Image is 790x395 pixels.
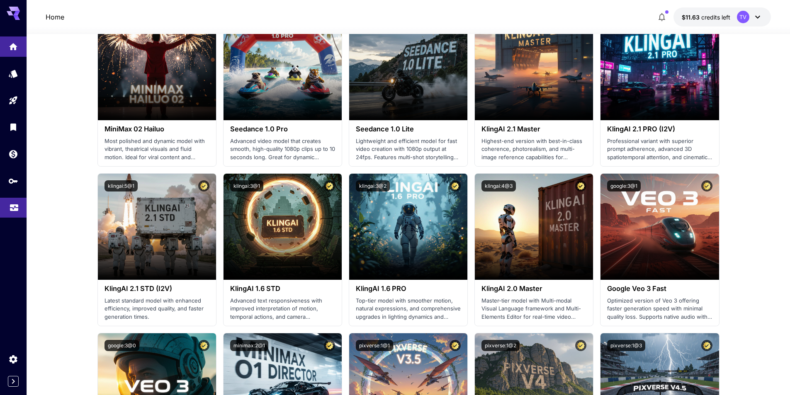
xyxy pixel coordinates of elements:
[230,137,335,162] p: Advanced video model that creates smooth, high-quality 1080p clips up to 10 seconds long. Great f...
[475,14,593,120] img: alt
[481,125,586,133] h3: KlingAI 2.1 Master
[105,137,209,162] p: Most polished and dynamic model with vibrant, theatrical visuals and fluid motion. Ideal for vira...
[105,297,209,321] p: Latest standard model with enhanced efficiency, improved quality, and faster generation times.
[105,125,209,133] h3: MiniMax 02 Hailuo
[481,137,586,162] p: Highest-end version with best-in-class coherence, photorealism, and multi-image reference capabil...
[198,180,209,191] button: Certified Model – Vetted for best performance and includes a commercial license.
[98,174,216,280] img: alt
[356,340,393,351] button: pixverse:1@1
[673,7,771,27] button: $11.62619TV
[324,180,335,191] button: Certified Model – Vetted for best performance and includes a commercial license.
[682,14,701,21] span: $11.63
[8,354,18,364] div: Settings
[230,285,335,293] h3: KlingAI 1.6 STD
[8,149,18,159] div: Wallet
[324,340,335,351] button: Certified Model – Vetted for best performance and includes a commercial license.
[356,180,390,191] button: klingai:3@2
[9,201,19,211] div: Usage
[600,174,719,280] img: alt
[481,180,516,191] button: klingai:4@3
[8,95,18,106] div: Playground
[230,180,263,191] button: klingai:3@1
[607,125,712,133] h3: KlingAI 2.1 PRO (I2V)
[607,285,712,293] h3: Google Veo 3 Fast
[356,285,461,293] h3: KlingAI 1.6 PRO
[356,297,461,321] p: Top-tier model with smoother motion, natural expressions, and comprehensive upgrades in lighting ...
[230,297,335,321] p: Advanced text responsiveness with improved interpretation of motion, temporal actions, and camera...
[8,39,18,50] div: Home
[575,340,586,351] button: Certified Model – Vetted for best performance and includes a commercial license.
[600,14,719,120] img: alt
[8,68,18,79] div: Models
[607,180,641,191] button: google:3@1
[198,340,209,351] button: Certified Model – Vetted for best performance and includes a commercial license.
[607,297,712,321] p: Optimized version of Veo 3 offering faster generation speed with minimal quality loss. Supports n...
[701,14,730,21] span: credits left
[607,137,712,162] p: Professional variant with superior prompt adherence, advanced 3D spatiotemporal attention, and ci...
[8,376,19,387] button: Expand sidebar
[481,285,586,293] h3: KlingAI 2.0 Master
[356,137,461,162] p: Lightweight and efficient model for fast video creation with 1080p output at 24fps. Features mult...
[481,297,586,321] p: Master-tier model with Multi-modal Visual Language framework and Multi-Elements Editor for real-t...
[682,13,730,22] div: $11.62619
[349,174,467,280] img: alt
[737,11,749,23] div: TV
[575,180,586,191] button: Certified Model – Vetted for best performance and includes a commercial license.
[230,125,335,133] h3: Seedance 1.0 Pro
[105,340,139,351] button: google:3@0
[46,12,64,22] nav: breadcrumb
[701,340,712,351] button: Certified Model – Vetted for best performance and includes a commercial license.
[8,122,18,132] div: Library
[230,340,268,351] button: minimax:2@1
[349,14,467,120] img: alt
[224,14,342,120] img: alt
[224,174,342,280] img: alt
[607,340,645,351] button: pixverse:1@3
[98,14,216,120] img: alt
[8,176,18,186] div: API Keys
[475,174,593,280] img: alt
[481,340,520,351] button: pixverse:1@2
[105,285,209,293] h3: KlingAI 2.1 STD (I2V)
[105,180,138,191] button: klingai:5@1
[450,340,461,351] button: Certified Model – Vetted for best performance and includes a commercial license.
[356,125,461,133] h3: Seedance 1.0 Lite
[46,12,64,22] a: Home
[701,180,712,191] button: Certified Model – Vetted for best performance and includes a commercial license.
[450,180,461,191] button: Certified Model – Vetted for best performance and includes a commercial license.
